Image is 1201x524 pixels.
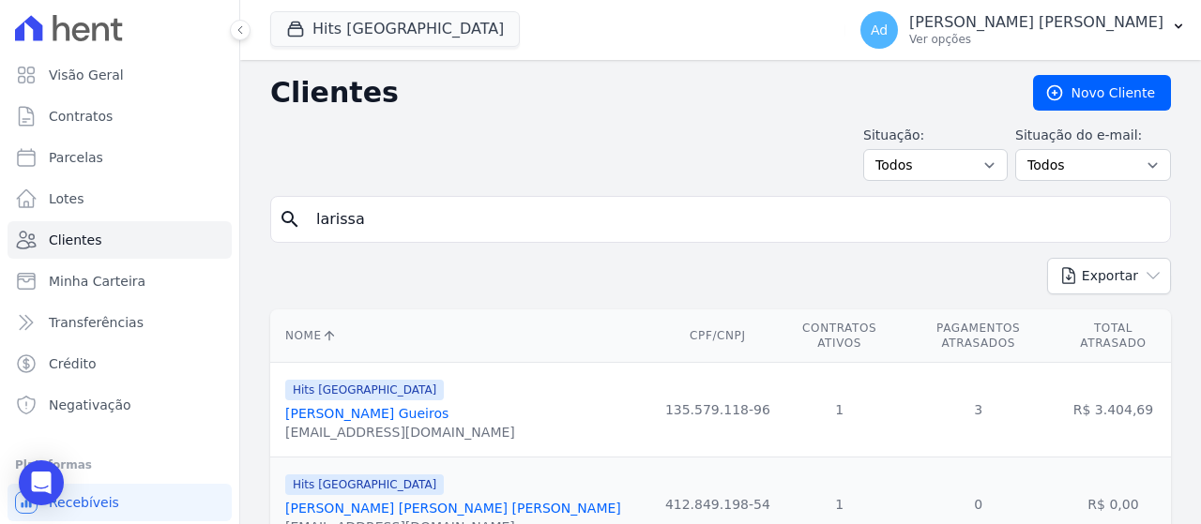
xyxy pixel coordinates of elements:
[8,484,232,521] a: Recebíveis
[49,189,84,208] span: Lotes
[8,139,232,176] a: Parcelas
[909,32,1163,47] p: Ver opções
[8,345,232,382] a: Crédito
[8,180,232,217] a: Lotes
[8,97,232,135] a: Contratos
[778,309,902,363] th: Contratos Ativos
[49,493,119,512] span: Recebíveis
[270,309,658,363] th: Nome
[49,313,144,332] span: Transferências
[15,454,224,476] div: Plataformas
[871,23,888,37] span: Ad
[49,231,101,249] span: Clientes
[909,13,1163,32] p: [PERSON_NAME] [PERSON_NAME]
[8,56,232,94] a: Visão Geral
[49,148,103,167] span: Parcelas
[901,363,1055,457] td: 3
[901,309,1055,363] th: Pagamentos Atrasados
[270,76,1003,110] h2: Clientes
[285,380,444,400] span: Hits [GEOGRAPHIC_DATA]
[49,354,97,373] span: Crédito
[658,363,778,457] td: 135.579.118-96
[1056,309,1171,363] th: Total Atrasado
[285,474,444,495] span: Hits [GEOGRAPHIC_DATA]
[49,272,145,291] span: Minha Carteira
[8,262,232,300] a: Minha Carteira
[8,304,232,341] a: Transferências
[1056,363,1171,457] td: R$ 3.404,69
[270,11,520,47] button: Hits [GEOGRAPHIC_DATA]
[285,501,621,516] a: [PERSON_NAME] [PERSON_NAME] [PERSON_NAME]
[19,460,64,505] div: Open Intercom Messenger
[1047,258,1171,294] button: Exportar
[279,208,301,231] i: search
[49,107,113,126] span: Contratos
[845,4,1201,56] button: Ad [PERSON_NAME] [PERSON_NAME] Ver opções
[1033,75,1171,111] a: Novo Cliente
[49,396,131,414] span: Negativação
[285,406,448,421] a: [PERSON_NAME] Gueiros
[8,221,232,259] a: Clientes
[285,423,515,442] div: [EMAIL_ADDRESS][DOMAIN_NAME]
[1015,126,1171,145] label: Situação do e-mail:
[305,201,1163,238] input: Buscar por nome, CPF ou e-mail
[49,66,124,84] span: Visão Geral
[778,363,902,457] td: 1
[8,386,232,424] a: Negativação
[658,309,778,363] th: CPF/CNPJ
[863,126,1008,145] label: Situação:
